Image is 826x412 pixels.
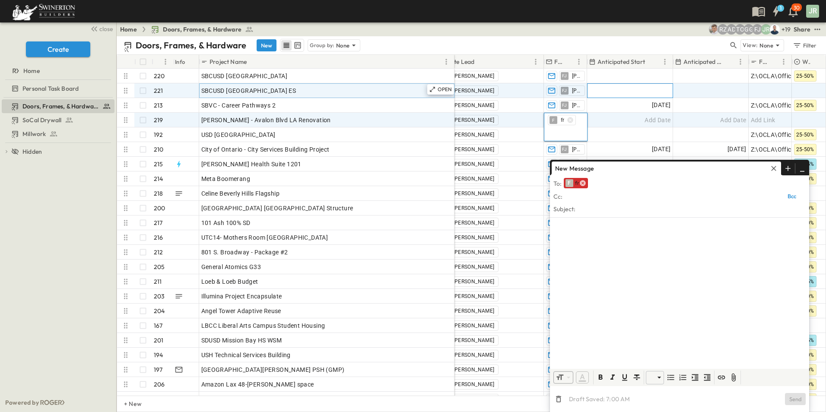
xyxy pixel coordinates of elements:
[728,159,746,169] span: [DATE]
[453,396,495,402] span: [PERSON_NAME]
[453,366,495,373] span: [PERSON_NAME]
[555,162,594,175] p: New Message
[769,24,780,35] img: Brandon Norcutt (brandon.norcutt@swinerton.com)
[716,372,727,383] span: Insert Link (Ctrl + K)
[453,190,495,197] span: [PERSON_NAME]
[796,132,814,138] span: 25-50%
[702,372,712,383] button: Outdent
[453,263,495,270] span: [PERSON_NAME]
[453,234,495,241] span: [PERSON_NAME]
[160,57,171,67] button: Menu
[805,4,820,19] button: JR
[619,372,630,383] button: Format text underlined. Shortcut: Ctrl+U
[154,351,163,359] p: 194
[751,116,775,124] span: Add Link
[154,101,163,110] p: 213
[453,381,495,388] span: [PERSON_NAME]
[453,249,495,256] span: [PERSON_NAME]
[796,102,814,108] span: 25-50%
[201,351,291,359] span: USH Technical Services Building
[453,219,495,226] span: [PERSON_NAME]
[154,380,165,389] p: 206
[201,174,251,183] span: Meta Boomerang
[761,24,771,35] div: Joshua Russell (joshua.russell@swinerton.com)
[553,203,575,215] div: Subject:
[778,191,806,201] button: Bcc
[453,146,495,153] span: [PERSON_NAME]
[173,55,199,69] div: Info
[151,25,254,34] a: Doors, Frames, & Hardware
[23,67,40,75] span: Home
[561,117,564,124] span: fr
[780,5,782,12] h6: 1
[175,50,185,74] div: Info
[201,321,325,330] span: LBCC Liberal Arts Campus Student Housing
[2,113,114,127] div: SoCal Drywalltest
[201,145,330,154] span: City of Ontario - City Services Building Project
[735,57,746,67] button: Menu
[607,372,618,383] span: Italic (Ctrl+I)
[812,24,823,35] button: test
[154,160,163,168] p: 215
[154,395,165,403] p: 209
[743,24,754,35] div: Gerrad Gerber (gerrad.gerber@swinerton.com)
[2,82,114,95] div: Personal Task Boardtest
[709,24,719,35] img: Aaron Anderson (aaron.anderson@swinerton.com)
[789,39,819,51] button: Filter
[154,116,163,124] p: 219
[652,159,670,169] span: [DATE]
[154,219,163,227] p: 217
[152,55,173,69] div: #
[794,4,800,11] p: 30
[572,102,581,109] span: [PERSON_NAME]
[154,321,163,330] p: 167
[568,180,571,187] span: F
[796,146,814,152] span: 25-50%
[564,178,588,188] div: Ffr
[552,162,781,175] button: New Message
[155,57,165,67] button: Sort
[453,161,495,168] span: [PERSON_NAME]
[154,365,163,374] p: 197
[201,219,251,227] span: 101 Ash 100% SD
[647,57,656,67] button: Sort
[453,117,495,124] span: [PERSON_NAME]
[726,24,737,35] div: Alyssa De Robertis (aderoberti@swinerton.com)
[607,372,618,383] button: Format text as italic. Shortcut: Ctrl+I
[280,39,304,52] div: table view
[572,87,581,94] span: [PERSON_NAME]
[759,41,773,50] p: None
[572,73,581,79] span: [PERSON_NAME]
[562,90,567,91] span: FJ
[201,395,316,403] span: [GEOGRAPHIC_DATA] - Chapel Restroom
[476,57,486,67] button: Sort
[201,204,353,212] span: [GEOGRAPHIC_DATA] [GEOGRAPHIC_DATA] Structure
[553,371,573,384] div: Font Size
[802,57,810,66] p: Win Probability
[201,263,261,271] span: General Atomics G33
[201,116,331,124] span: [PERSON_NAME] - Avalon Blvd LA Renovation
[554,57,562,66] p: Final Reviewer
[564,57,574,67] button: Sort
[2,65,113,77] a: Home
[22,102,99,111] span: Doors, Frames, & Hardware
[453,73,495,79] span: [PERSON_NAME]
[292,40,303,51] button: kanban view
[778,57,789,67] button: Menu
[310,41,334,50] p: Group by:
[22,130,46,138] span: Millwork
[683,57,724,66] p: Anticipated Finish
[2,128,113,140] a: Millwork
[201,292,282,301] span: Illumina Project Encapsulate
[806,5,819,18] div: JR
[154,174,163,183] p: 214
[718,24,728,35] div: Robert Zeilinger (robert.zeilinger@swinerton.com)
[10,2,77,20] img: 6c363589ada0b36f064d841b69d3a419a338230e66bb0a533688fa5cc3e9e735.png
[619,372,630,383] span: Underline (Ctrl+U)
[453,131,495,138] span: [PERSON_NAME]
[652,144,670,154] span: [DATE]
[553,177,562,190] div: To:
[154,86,163,95] p: 221
[201,101,276,110] span: SBVC - Career Pathways 2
